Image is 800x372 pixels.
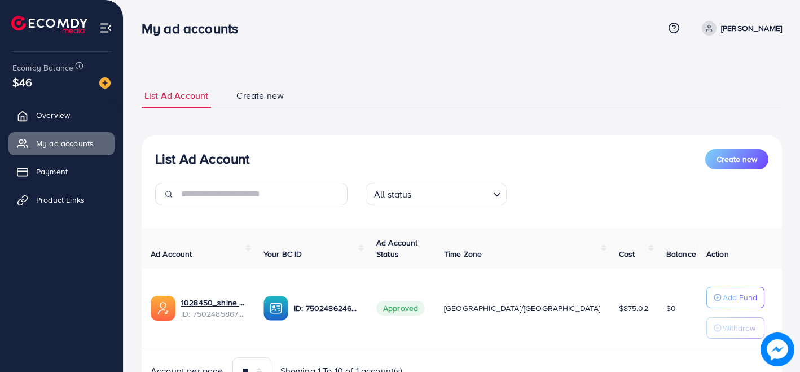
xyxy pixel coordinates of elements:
[236,89,284,102] span: Create new
[181,297,245,308] a: 1028450_shine appeal_1746808772166
[666,303,676,314] span: $0
[705,149,768,169] button: Create new
[263,296,288,321] img: ic-ba-acc.ded83a64.svg
[155,151,249,167] h3: List Ad Account
[181,308,245,320] span: ID: 7502485867387338759
[36,194,85,205] span: Product Links
[376,237,418,260] span: Ad Account Status
[619,303,648,314] span: $875.02
[151,248,192,260] span: Ad Account
[697,21,782,36] a: [PERSON_NAME]
[181,297,245,320] div: <span class='underline'>1028450_shine appeal_1746808772166</span></br>7502485867387338759
[619,248,635,260] span: Cost
[142,20,247,37] h3: My ad accounts
[706,317,764,339] button: Withdraw
[761,332,794,366] img: image
[36,138,94,149] span: My ad accounts
[415,184,489,203] input: Search for option
[8,189,115,211] a: Product Links
[8,160,115,183] a: Payment
[99,77,111,89] img: image
[376,301,425,316] span: Approved
[36,166,68,177] span: Payment
[151,296,175,321] img: ic-ads-acc.e4c84228.svg
[144,89,208,102] span: List Ad Account
[706,248,729,260] span: Action
[706,287,764,308] button: Add Fund
[294,301,358,315] p: ID: 7502486246770786320
[723,291,757,304] p: Add Fund
[12,62,73,73] span: Ecomdy Balance
[263,248,302,260] span: Your BC ID
[11,16,87,33] img: logo
[36,110,70,121] span: Overview
[372,186,414,203] span: All status
[12,74,32,90] span: $46
[444,303,601,314] span: [GEOGRAPHIC_DATA]/[GEOGRAPHIC_DATA]
[8,132,115,155] a: My ad accounts
[444,248,482,260] span: Time Zone
[666,248,696,260] span: Balance
[721,21,782,35] p: [PERSON_NAME]
[8,104,115,126] a: Overview
[366,183,507,205] div: Search for option
[723,321,755,335] p: Withdraw
[717,154,757,165] span: Create new
[99,21,112,34] img: menu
